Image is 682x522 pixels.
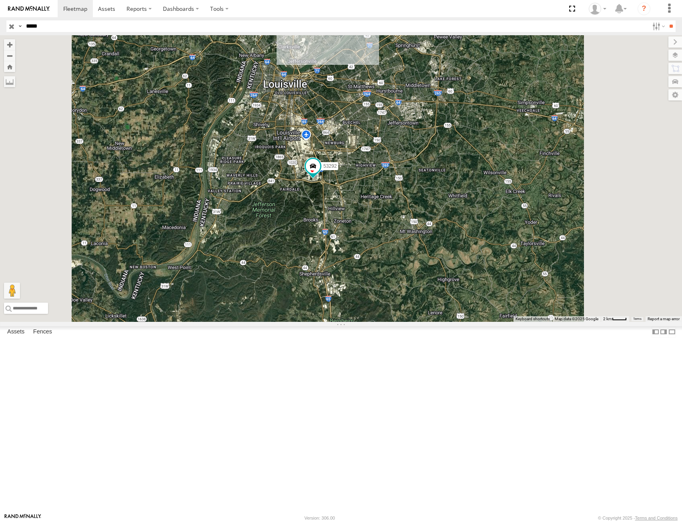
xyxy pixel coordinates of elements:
[660,326,668,338] label: Dock Summary Table to the Right
[17,20,23,32] label: Search Query
[4,61,15,72] button: Zoom Home
[652,326,660,338] label: Dock Summary Table to the Left
[4,39,15,50] button: Zoom in
[323,163,337,169] span: 53292
[3,326,28,337] label: Assets
[4,283,20,299] button: Drag Pegman onto the map to open Street View
[649,20,666,32] label: Search Filter Options
[516,316,550,322] button: Keyboard shortcuts
[603,317,612,321] span: 2 km
[648,317,680,321] a: Report a map error
[638,2,650,15] i: ?
[635,516,678,520] a: Terms and Conditions
[601,316,629,322] button: Map Scale: 2 km per 33 pixels
[29,326,56,337] label: Fences
[598,516,678,520] div: © Copyright 2025 -
[4,76,15,87] label: Measure
[668,89,682,100] label: Map Settings
[305,516,335,520] div: Version: 306.00
[668,326,676,338] label: Hide Summary Table
[4,514,41,522] a: Visit our Website
[586,3,609,15] div: Miky Transport
[4,50,15,61] button: Zoom out
[8,6,50,12] img: rand-logo.svg
[633,317,642,321] a: Terms (opens in new tab)
[555,317,598,321] span: Map data ©2025 Google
